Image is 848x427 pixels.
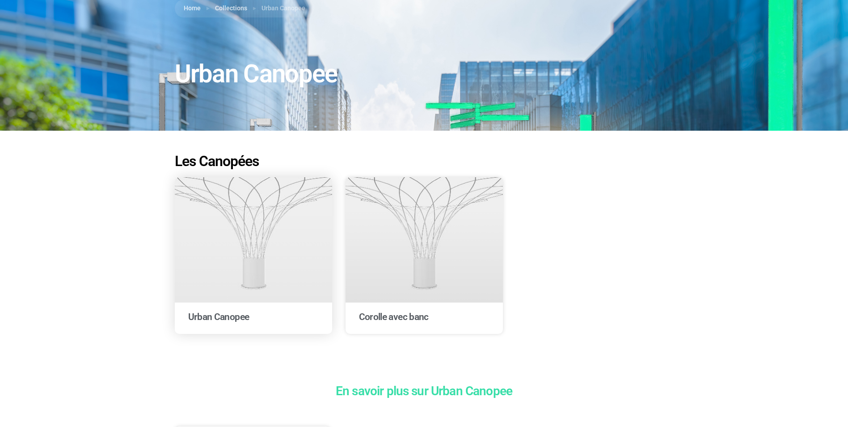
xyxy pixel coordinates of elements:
li: Urban Canopee [247,3,305,14]
h1: Urban Canopee [175,60,504,88]
a: Urban Canopee [188,312,249,322]
a: Collections [215,4,247,13]
a: Home [184,4,201,13]
h3: En savoir plus sur Urban Canopee [175,385,674,397]
h2: Les Canopées [175,154,674,168]
a: Corolle avec banc [359,312,429,322]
